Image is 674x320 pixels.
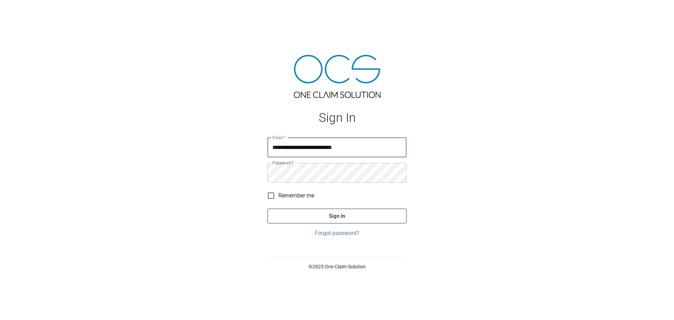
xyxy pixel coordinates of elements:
[294,55,381,98] img: ocs-logo-tra.png
[272,135,286,141] label: Email
[8,4,37,18] img: ocs-logo-white-transparent.png
[272,160,293,166] label: Password
[278,191,314,200] span: Remember me
[267,111,407,125] h1: Sign In
[267,209,407,223] button: Sign In
[267,229,407,237] a: Forgot password?
[267,263,407,270] p: © 2025 One Claim Solution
